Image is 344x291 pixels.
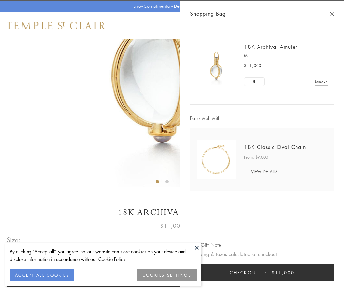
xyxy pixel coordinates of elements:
[10,269,74,281] button: ACCEPT ALL COOKIES
[244,166,284,177] a: VIEW DETAILS
[244,78,251,86] a: Set quantity to 0
[258,78,264,86] a: Set quantity to 2
[272,269,295,276] span: $11,000
[7,234,21,245] span: Size:
[244,62,261,69] span: $11,000
[7,207,337,218] h1: 18K Archival Amulet
[197,140,236,179] img: N88865-OV18
[160,222,184,230] span: $11,000
[190,10,226,18] span: Shopping Bag
[190,250,334,258] p: Shipping & taxes calculated at checkout
[7,22,105,29] img: Temple St. Clair
[137,269,197,281] button: COOKIES SETTINGS
[10,248,197,263] div: By clicking “Accept all”, you agree that our website can store cookies on your device and disclos...
[244,144,306,151] a: 18K Classic Oval Chain
[230,269,259,276] span: Checkout
[190,114,334,122] span: Pairs well with
[190,264,334,281] button: Checkout $11,000
[329,11,334,16] button: Close Shopping Bag
[133,3,208,10] p: Enjoy Complimentary Delivery & Returns
[197,46,236,85] img: 18K Archival Amulet
[244,154,268,161] span: From: $9,000
[244,52,328,59] p: M
[244,43,297,50] a: 18K Archival Amulet
[315,78,328,85] a: Remove
[251,168,277,175] span: VIEW DETAILS
[190,241,221,249] button: Add Gift Note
